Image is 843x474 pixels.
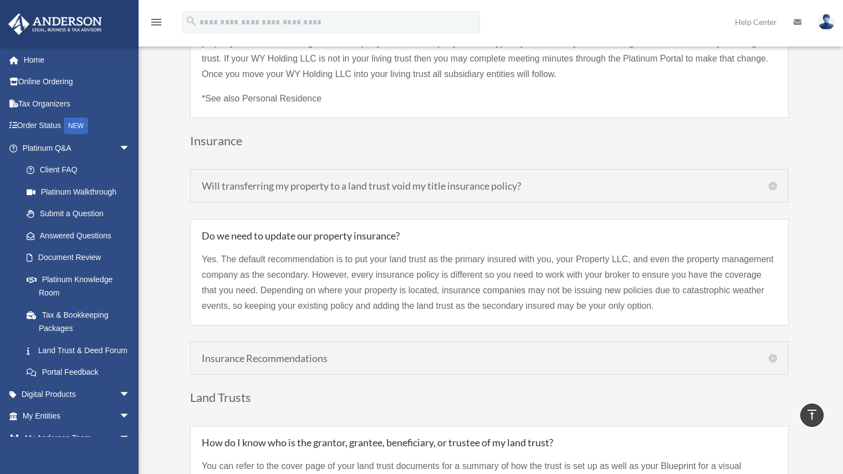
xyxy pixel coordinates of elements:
[202,4,777,91] p: If the land trust property is your primary residence then the beneficiary should be your living t...
[805,408,819,421] i: vertical_align_top
[202,231,777,241] h5: Do we need to update our property insurance?
[5,13,105,35] img: Anderson Advisors Platinum Portal
[190,135,789,152] h3: Insurance
[202,91,777,106] p: *See also Personal Residence
[202,353,777,363] h5: Insurance Recommendations
[202,437,777,447] h5: How do I know who is the grantor, grantee, beneficiary, or trustee of my land trust?
[64,118,88,134] div: NEW
[8,137,147,159] a: Platinum Q&Aarrow_drop_down
[190,391,789,409] h3: Land Trusts
[8,115,147,137] a: Order StatusNEW
[818,14,835,30] img: User Pic
[16,304,147,339] a: Tax & Bookkeeping Packages
[202,181,777,191] h5: Will transferring my property to a land trust void my title insurance policy?
[150,19,163,29] a: menu
[16,159,147,181] a: Client FAQ
[119,137,141,160] span: arrow_drop_down
[119,383,141,406] span: arrow_drop_down
[8,383,147,405] a: Digital Productsarrow_drop_down
[8,405,147,427] a: My Entitiesarrow_drop_down
[16,225,147,247] a: Answered Questions
[8,93,147,115] a: Tax Organizers
[119,427,141,450] span: arrow_drop_down
[16,339,141,361] a: Land Trust & Deed Forum
[16,181,147,203] a: Platinum Walkthrough
[16,247,147,269] a: Document Review
[8,427,147,449] a: My Anderson Teamarrow_drop_down
[8,49,147,71] a: Home
[8,71,147,93] a: Online Ordering
[119,405,141,428] span: arrow_drop_down
[16,203,147,225] a: Submit a Question
[16,268,147,304] a: Platinum Knowledge Room
[150,16,163,29] i: menu
[185,15,197,27] i: search
[16,361,147,384] a: Portal Feedback
[800,404,824,427] a: vertical_align_top
[202,252,777,314] p: Yes. The default recommendation is to put your land trust as the primary insured with you, your P...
